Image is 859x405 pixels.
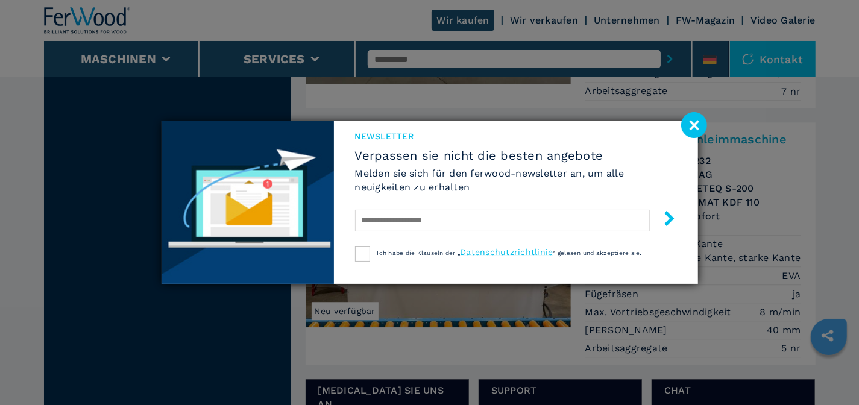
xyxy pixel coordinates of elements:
button: submit-button [650,206,677,234]
a: Datenschutzrichtlinie [460,247,553,257]
span: “ gelesen und akzeptiere sie. [553,250,642,256]
img: Newsletter image [162,121,334,284]
span: Verpassen sie nicht die besten angebote [355,148,677,163]
h6: Melden sie sich für den ferwood-newsletter an, um alle neuigkeiten zu erhalten [355,166,677,194]
span: Newsletter [355,130,677,142]
span: Ich habe die Klauseln der „ [377,250,461,256]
